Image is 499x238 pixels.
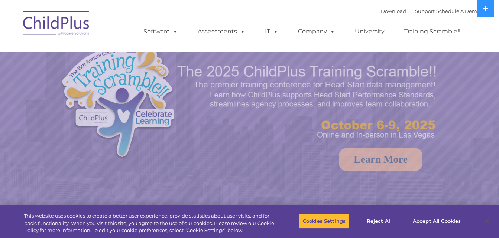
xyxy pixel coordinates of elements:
a: Company [291,24,343,39]
button: Reject All [356,213,402,229]
font: | [381,8,480,14]
a: Learn More [339,148,422,171]
a: Support [415,8,435,14]
div: This website uses cookies to create a better user experience, provide statistics about user visit... [24,212,275,234]
img: ChildPlus by Procare Solutions [19,6,94,43]
button: Accept All Cookies [409,213,465,229]
a: IT [257,24,286,39]
a: Schedule A Demo [436,8,480,14]
a: Software [136,24,185,39]
a: Training Scramble!! [397,24,468,39]
button: Cookies Settings [299,213,350,229]
a: Assessments [190,24,253,39]
a: University [347,24,392,39]
a: Download [381,8,406,14]
button: Close [479,213,495,229]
